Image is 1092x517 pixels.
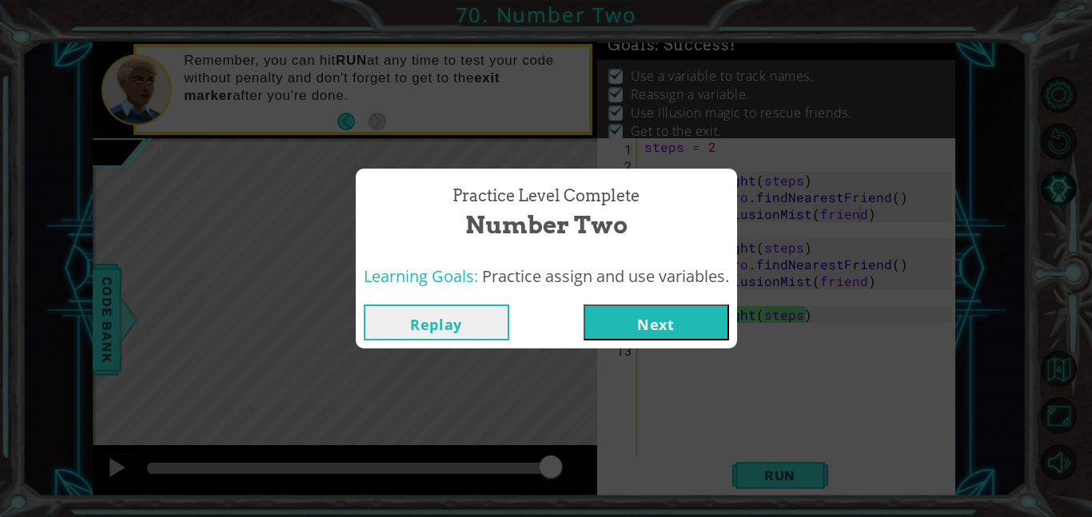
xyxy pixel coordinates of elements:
button: Replay [364,304,509,340]
button: Next [584,304,729,340]
span: Learning Goals: [364,265,478,287]
span: Number Two [465,208,628,242]
span: Practice Level Complete [452,185,640,208]
span: Practice assign and use variables. [482,265,729,287]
